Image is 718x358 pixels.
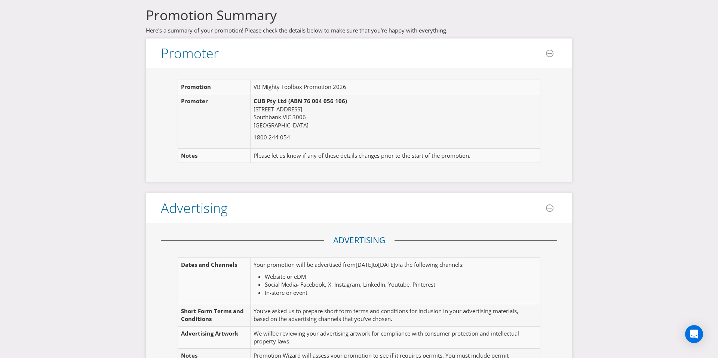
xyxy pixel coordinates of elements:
[250,80,532,94] td: VB Mighty Toolbox Promotion 2026
[178,326,251,349] td: Advertising Artwork
[178,80,251,94] td: Promotion
[254,330,519,345] span: be reviewing your advertising artwork for compliance with consumer protection and intellectual pr...
[265,273,306,280] span: Website or eDM
[254,133,530,141] p: 1800 244 054
[181,97,208,105] span: Promoter
[250,148,532,163] td: Please let us know if any of these details changes prior to the start of the promotion.
[178,258,251,304] td: Dates and Channels
[297,281,435,288] span: - Facebook, X, Instagram, LinkedIn, Youtube, Pinterest
[146,8,572,23] h3: Promotion Summary
[373,261,378,268] span: to
[146,27,572,34] p: Here's a summary of your promotion! Please check the details below to make sure that you're happy...
[254,121,309,129] span: [GEOGRAPHIC_DATA]
[395,261,464,268] span: via the following channels:
[356,261,373,268] span: [DATE]
[292,113,306,121] span: 3006
[265,289,307,296] span: In-store or event
[283,113,291,121] span: VIC
[254,97,287,105] span: CUB Pty Ltd
[254,105,302,113] span: [STREET_ADDRESS]
[178,304,251,326] td: Short Form Terms and Conditions
[685,325,703,343] div: Open Intercom Messenger
[254,113,281,121] span: Southbank
[254,261,356,268] span: Your promotion will be advertised from
[161,201,228,216] h3: Advertising
[324,234,395,246] legend: Advertising
[378,261,395,268] span: [DATE]
[265,281,297,288] span: Social Media
[254,307,518,322] span: You've asked us to prepare short form terms and conditions for inclusion in your advertising mate...
[178,148,251,163] td: Notes
[161,44,219,62] span: Promoter
[288,97,347,105] span: (ABN 76 004 056 106)
[254,330,272,337] span: We will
